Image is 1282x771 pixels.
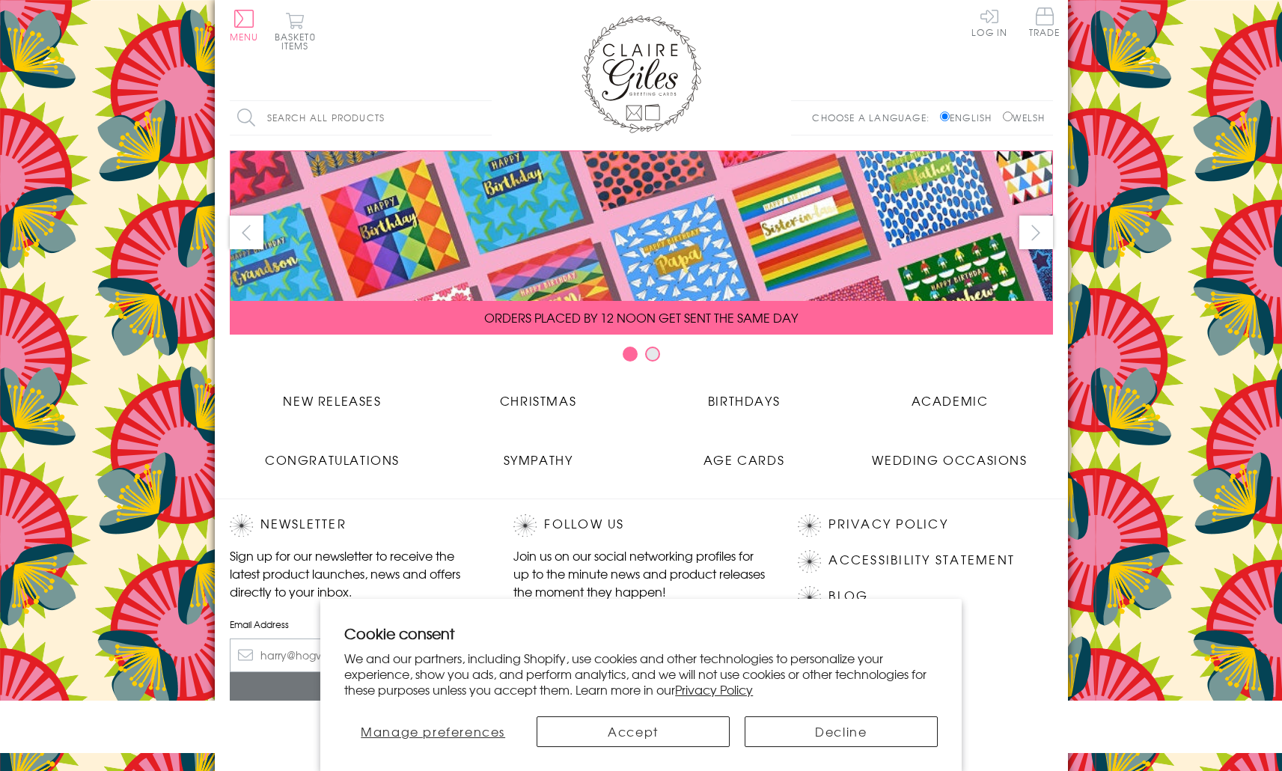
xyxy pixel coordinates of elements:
[230,380,436,409] a: New Releases
[745,716,938,747] button: Decline
[513,514,768,537] h2: Follow Us
[344,650,938,697] p: We and our partners, including Shopify, use cookies and other technologies to personalize your ex...
[1029,7,1060,37] span: Trade
[971,7,1007,37] a: Log In
[230,346,1053,369] div: Carousel Pagination
[230,101,492,135] input: Search all products
[1029,7,1060,40] a: Trade
[872,451,1027,469] span: Wedding Occasions
[230,639,484,672] input: harry@hogwarts.edu
[828,514,947,534] a: Privacy Policy
[828,586,868,606] a: Blog
[283,391,381,409] span: New Releases
[265,451,400,469] span: Congratulations
[230,216,263,249] button: prev
[1003,112,1013,121] input: Welsh
[940,111,999,124] label: English
[513,546,768,600] p: Join us on our social networking profiles for up to the minute news and product releases the mome...
[504,451,573,469] span: Sympathy
[912,391,989,409] span: Academic
[436,380,641,409] a: Christmas
[537,716,730,747] button: Accept
[344,716,522,747] button: Manage preferences
[708,391,780,409] span: Birthdays
[1019,216,1053,249] button: next
[828,550,1015,570] a: Accessibility Statement
[477,101,492,135] input: Search
[1003,111,1046,124] label: Welsh
[623,347,638,362] button: Carousel Page 1 (Current Slide)
[641,439,847,469] a: Age Cards
[641,380,847,409] a: Birthdays
[500,391,576,409] span: Christmas
[230,514,484,537] h2: Newsletter
[230,439,436,469] a: Congratulations
[582,15,701,133] img: Claire Giles Greetings Cards
[275,12,316,50] button: Basket0 items
[675,680,753,698] a: Privacy Policy
[484,308,798,326] span: ORDERS PLACED BY 12 NOON GET SENT THE SAME DAY
[230,30,259,43] span: Menu
[847,439,1053,469] a: Wedding Occasions
[281,30,316,52] span: 0 items
[344,623,938,644] h2: Cookie consent
[230,672,484,706] input: Subscribe
[230,10,259,41] button: Menu
[940,112,950,121] input: English
[645,347,660,362] button: Carousel Page 2
[847,380,1053,409] a: Academic
[812,111,937,124] p: Choose a language:
[230,546,484,600] p: Sign up for our newsletter to receive the latest product launches, news and offers directly to yo...
[703,451,784,469] span: Age Cards
[230,618,484,631] label: Email Address
[436,439,641,469] a: Sympathy
[361,722,505,740] span: Manage preferences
